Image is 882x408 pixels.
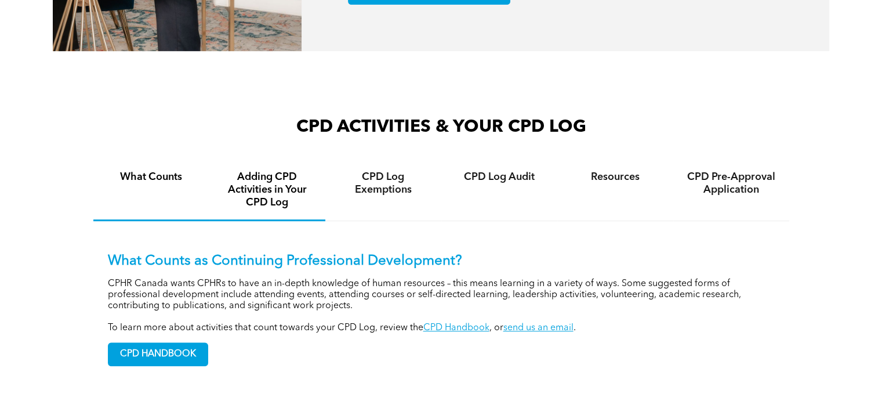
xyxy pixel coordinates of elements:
p: What Counts as Continuing Professional Development? [108,253,775,270]
h4: CPD Log Exemptions [336,171,431,196]
a: CPD HANDBOOK [108,342,208,366]
h4: CPD Log Audit [452,171,547,183]
h4: CPD Pre-Approval Application [684,171,779,196]
h4: Adding CPD Activities in Your CPD Log [220,171,315,209]
h4: What Counts [104,171,199,183]
a: CPD Handbook [423,323,489,333]
span: CPD ACTIVITIES & YOUR CPD LOG [296,118,586,136]
p: To learn more about activities that count towards your CPD Log, review the , or . [108,323,775,334]
a: send us an email [503,323,574,333]
p: CPHR Canada wants CPHRs to have an in-depth knowledge of human resources – this means learning in... [108,279,775,312]
span: CPD HANDBOOK [108,343,208,366]
h4: Resources [568,171,663,183]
